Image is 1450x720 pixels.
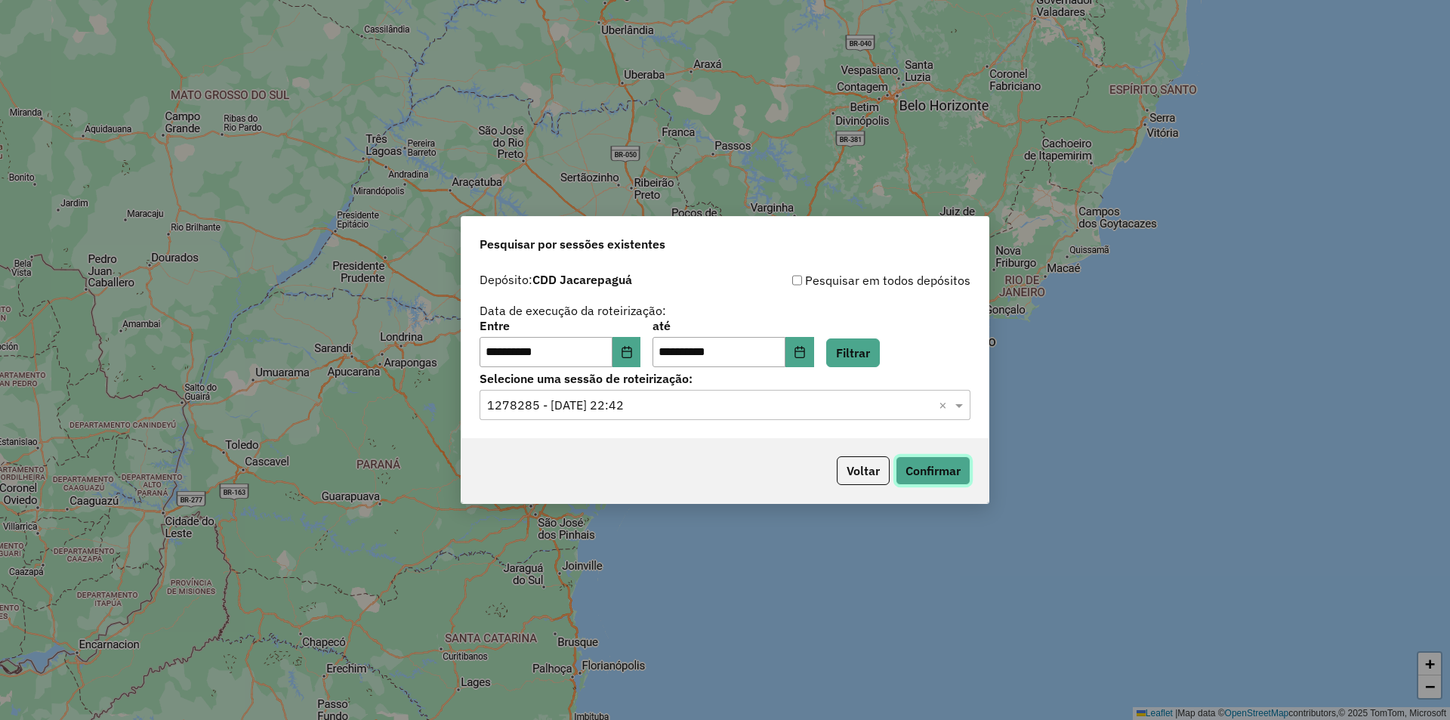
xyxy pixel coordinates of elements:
button: Voltar [837,456,890,485]
button: Confirmar [896,456,970,485]
button: Choose Date [785,337,814,367]
label: Data de execução da roteirização: [480,301,666,320]
button: Choose Date [612,337,641,367]
span: Pesquisar por sessões existentes [480,235,665,253]
label: Selecione uma sessão de roteirização: [480,369,970,388]
label: Depósito: [480,270,632,289]
strong: CDD Jacarepaguá [532,272,632,287]
span: Clear all [939,396,952,414]
label: até [652,317,813,335]
button: Filtrar [826,338,880,367]
label: Entre [480,317,640,335]
div: Pesquisar em todos depósitos [725,271,970,289]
